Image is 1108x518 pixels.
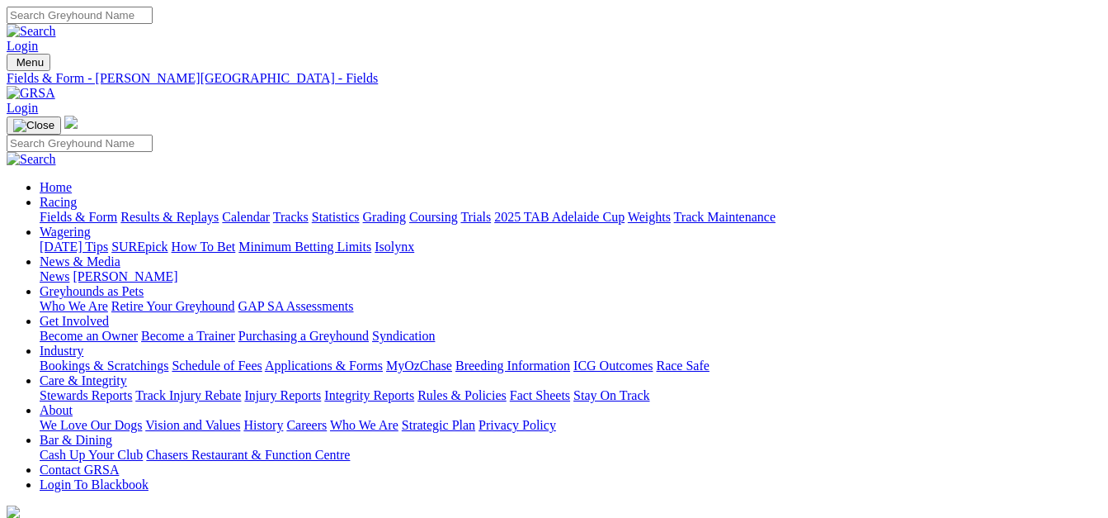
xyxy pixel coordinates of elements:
a: Trials [460,210,491,224]
a: Track Injury Rebate [135,388,241,402]
a: 2025 TAB Adelaide Cup [494,210,625,224]
input: Search [7,7,153,24]
a: Become a Trainer [141,329,235,343]
a: Rules & Policies [417,388,507,402]
div: Industry [40,359,1101,373]
button: Toggle navigation [7,54,50,71]
a: SUREpick [111,240,167,254]
a: Applications & Forms [265,359,383,373]
img: Close [13,119,54,132]
a: History [243,418,283,432]
a: How To Bet [172,240,236,254]
a: ICG Outcomes [573,359,653,373]
a: Isolynx [375,240,414,254]
a: Contact GRSA [40,463,119,477]
div: Racing [40,210,1101,225]
img: Search [7,152,56,167]
a: Who We Are [40,299,108,313]
a: Weights [628,210,671,224]
a: Calendar [222,210,270,224]
a: Login [7,101,38,115]
a: Race Safe [656,359,709,373]
a: Injury Reports [244,388,321,402]
a: Get Involved [40,314,109,328]
a: Track Maintenance [674,210,776,224]
a: Syndication [372,329,435,343]
a: Integrity Reports [324,388,414,402]
a: Retire Your Greyhound [111,299,235,313]
a: Login To Blackbook [40,478,149,492]
a: Breeding Information [455,359,570,373]
a: MyOzChase [386,359,452,373]
a: Tracks [273,210,309,224]
div: Get Involved [40,329,1101,344]
a: GAP SA Assessments [238,299,354,313]
a: Results & Replays [120,210,219,224]
span: Menu [17,56,44,69]
a: [PERSON_NAME] [73,269,177,283]
a: Stewards Reports [40,388,132,402]
a: Fact Sheets [510,388,570,402]
a: Login [7,39,38,53]
a: Care & Integrity [40,373,127,387]
a: Minimum Betting Limits [238,240,371,254]
a: Become an Owner [40,329,138,343]
a: Coursing [409,210,458,224]
a: Strategic Plan [402,418,475,432]
a: Bar & Dining [40,433,112,447]
div: Bar & Dining [40,448,1101,463]
a: Privacy Policy [479,418,556,432]
a: Cash Up Your Club [40,448,143,462]
div: Care & Integrity [40,388,1101,403]
a: [DATE] Tips [40,240,108,254]
a: Greyhounds as Pets [40,284,144,298]
a: Fields & Form - [PERSON_NAME][GEOGRAPHIC_DATA] - Fields [7,71,1101,86]
img: Search [7,24,56,39]
a: Racing [40,195,77,209]
img: logo-grsa-white.png [64,116,78,129]
a: Vision and Values [145,418,240,432]
img: GRSA [7,86,55,101]
a: Industry [40,344,83,358]
a: Schedule of Fees [172,359,262,373]
a: Statistics [312,210,360,224]
a: Chasers Restaurant & Function Centre [146,448,350,462]
a: Purchasing a Greyhound [238,329,369,343]
div: Greyhounds as Pets [40,299,1101,314]
div: Wagering [40,240,1101,254]
input: Search [7,135,153,152]
a: News [40,269,69,283]
a: We Love Our Dogs [40,418,142,432]
a: Who We Are [330,418,398,432]
div: News & Media [40,269,1101,284]
a: Fields & Form [40,210,117,224]
a: News & Media [40,254,120,269]
a: Stay On Track [573,388,649,402]
a: Wagering [40,225,91,239]
a: Grading [363,210,406,224]
div: About [40,418,1101,433]
button: Toggle navigation [7,116,61,135]
a: Bookings & Scratchings [40,359,168,373]
a: About [40,403,73,417]
a: Home [40,180,72,194]
a: Careers [286,418,327,432]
